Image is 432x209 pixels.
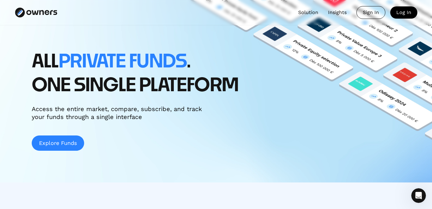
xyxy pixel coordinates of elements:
[59,53,187,71] span: PRIVATE FUNDS
[357,6,385,19] div: Sign In
[32,135,84,151] a: Explore Funds
[298,9,318,16] a: Solution
[356,6,385,19] a: Sign In
[32,105,215,121] div: Access the entire market, compare, subscribe, and track your funds through a single interface
[328,9,347,16] a: Insights
[32,50,239,98] h1: ALL . One single plateform
[390,6,417,19] a: Log In
[411,188,426,203] iframe: Intercom live chat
